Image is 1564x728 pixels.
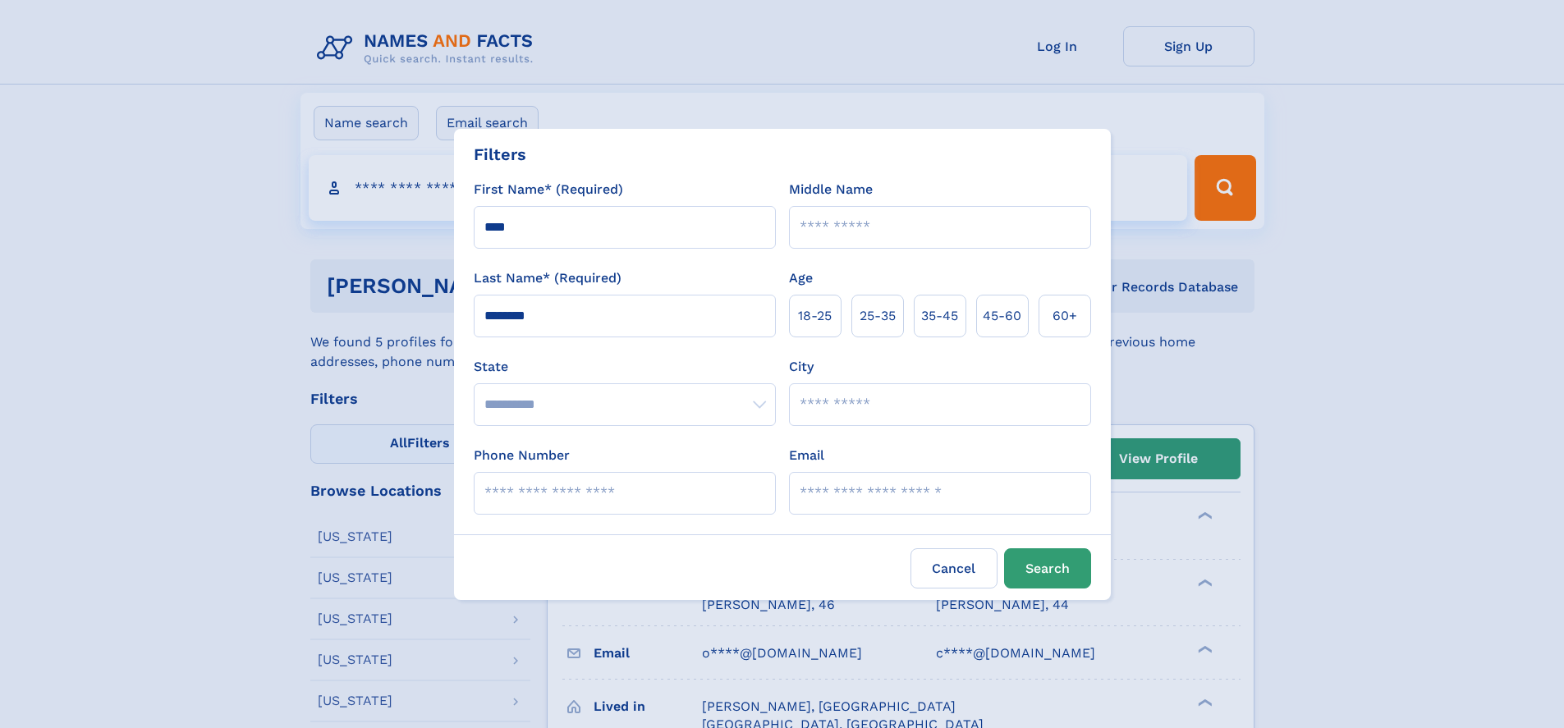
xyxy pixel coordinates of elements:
[474,446,570,465] label: Phone Number
[474,268,621,288] label: Last Name* (Required)
[789,268,813,288] label: Age
[474,180,623,199] label: First Name* (Required)
[789,180,873,199] label: Middle Name
[921,306,958,326] span: 35‑45
[474,142,526,167] div: Filters
[474,357,776,377] label: State
[910,548,998,588] label: Cancel
[798,306,832,326] span: 18‑25
[789,446,824,465] label: Email
[1053,306,1077,326] span: 60+
[860,306,896,326] span: 25‑35
[789,357,814,377] label: City
[983,306,1021,326] span: 45‑60
[1004,548,1091,588] button: Search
